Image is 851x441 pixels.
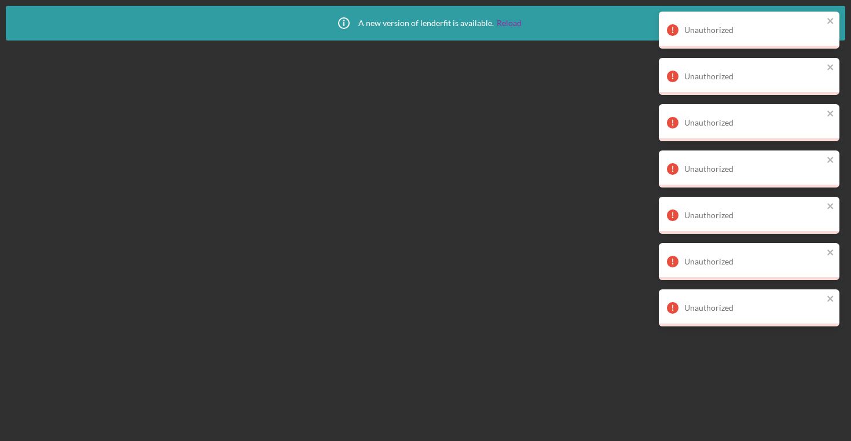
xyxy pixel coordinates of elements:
[329,9,522,38] div: A new version of lenderfit is available.
[684,118,823,127] div: Unauthorized
[684,211,823,220] div: Unauthorized
[827,155,835,166] button: close
[684,72,823,81] div: Unauthorized
[684,164,823,174] div: Unauthorized
[827,109,835,120] button: close
[497,19,522,28] a: Reload
[684,257,823,266] div: Unauthorized
[827,16,835,27] button: close
[684,303,823,313] div: Unauthorized
[827,63,835,73] button: close
[684,25,823,35] div: Unauthorized
[827,201,835,212] button: close
[827,294,835,305] button: close
[827,248,835,259] button: close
